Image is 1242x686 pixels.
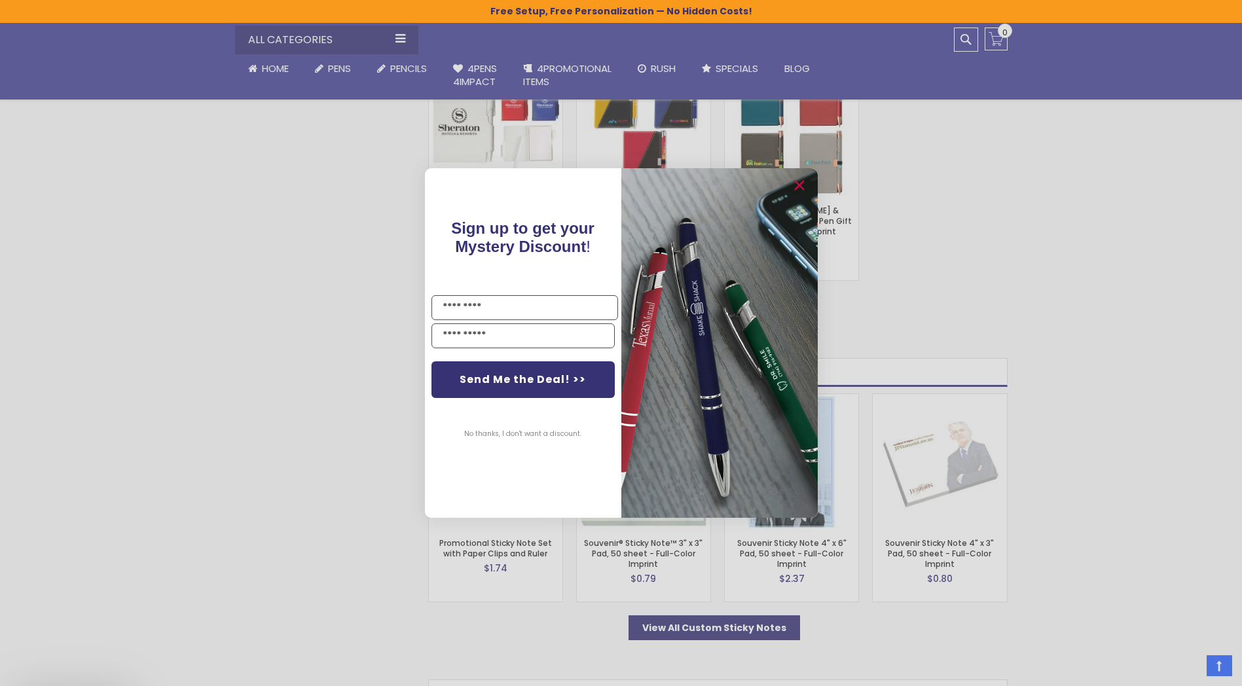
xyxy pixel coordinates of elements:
iframe: Google Customer Reviews [1134,651,1242,686]
span: Sign up to get your Mystery Discount [451,219,594,255]
span: ! [451,219,594,255]
button: Send Me the Deal! >> [431,361,615,398]
input: YOUR EMAIL [431,323,615,348]
img: 081b18bf-2f98-4675-a917-09431eb06994.jpeg [621,168,818,517]
button: Close dialog [789,175,810,196]
button: No thanks, I don't want a discount. [458,418,588,450]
